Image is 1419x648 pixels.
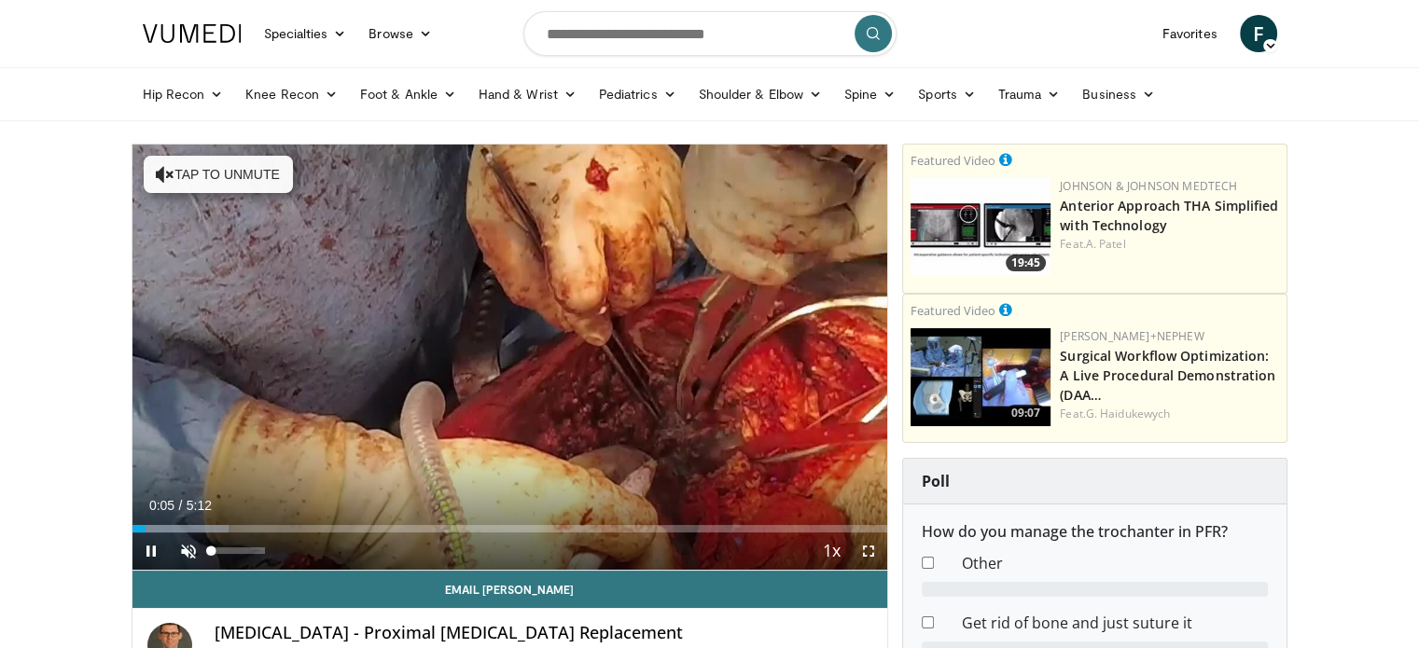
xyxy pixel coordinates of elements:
[132,532,170,570] button: Pause
[523,11,897,56] input: Search topics, interventions
[1151,15,1229,52] a: Favorites
[1060,347,1275,404] a: Surgical Workflow Optimization: A Live Procedural Demonstration (DAA…
[1060,178,1237,194] a: Johnson & Johnson MedTech
[911,178,1050,276] a: 19:45
[349,76,467,113] a: Foot & Ankle
[1071,76,1166,113] a: Business
[1060,236,1279,253] div: Feat.
[813,532,850,570] button: Playback Rate
[907,76,987,113] a: Sports
[911,328,1050,426] a: 09:07
[1086,236,1126,252] a: A. Patel
[588,76,688,113] a: Pediatrics
[1060,406,1279,422] div: Feat.
[987,76,1072,113] a: Trauma
[132,571,888,608] a: Email [PERSON_NAME]
[170,532,207,570] button: Unmute
[132,76,235,113] a: Hip Recon
[1240,15,1277,52] a: F
[1086,406,1170,421] a: G. Haidukewych
[234,76,349,113] a: Knee Recon
[149,498,174,513] span: 0:05
[948,612,1282,634] dd: Get rid of bone and just suture it
[179,498,183,513] span: /
[911,302,995,319] small: Featured Video
[215,623,873,643] h4: [MEDICAL_DATA] - Proximal [MEDICAL_DATA] Replacement
[253,15,358,52] a: Specialties
[911,178,1050,276] img: 06bb1c17-1231-4454-8f12-6191b0b3b81a.150x105_q85_crop-smart_upscale.jpg
[212,547,265,554] div: Volume Level
[143,24,242,43] img: VuMedi Logo
[948,552,1282,574] dd: Other
[922,471,950,491] strong: Poll
[132,145,888,571] video-js: Video Player
[1060,328,1203,344] a: [PERSON_NAME]+Nephew
[1060,197,1278,234] a: Anterior Approach THA Simplified with Technology
[187,498,212,513] span: 5:12
[357,15,443,52] a: Browse
[911,328,1050,426] img: bcfc90b5-8c69-4b20-afee-af4c0acaf118.150x105_q85_crop-smart_upscale.jpg
[850,532,887,570] button: Fullscreen
[833,76,907,113] a: Spine
[922,523,1268,541] h6: How do you manage the trochanter in PFR?
[911,152,995,169] small: Featured Video
[144,156,293,193] button: Tap to unmute
[688,76,833,113] a: Shoulder & Elbow
[132,525,888,532] div: Progress Bar
[1006,405,1046,421] span: 09:07
[467,76,588,113] a: Hand & Wrist
[1006,255,1046,271] span: 19:45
